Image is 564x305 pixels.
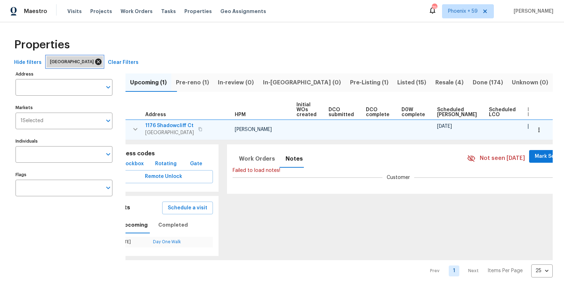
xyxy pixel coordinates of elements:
span: Mark Seen [535,152,561,161]
span: Customer [387,174,410,181]
button: Gate [185,157,207,171]
span: D0W complete [401,107,425,117]
span: Rotating [155,160,177,168]
button: Schedule a visit [162,202,213,215]
span: Projects [90,8,112,15]
button: Clear Filters [105,56,141,69]
span: Unknown (0) [511,78,548,88]
label: Individuals [16,139,112,143]
span: Properties [14,41,70,48]
div: 25 [531,262,553,280]
span: Not seen [DATE] [480,154,525,162]
span: 1176 Shadowcliff Ct [145,122,194,129]
h5: Access codes [115,150,213,157]
span: Clear Filters [108,58,139,67]
span: Pre-Listing (1) [350,78,389,88]
span: [GEOGRAPHIC_DATA] [145,129,194,136]
span: [PERSON_NAME] [235,127,272,132]
a: Goto page 1 [449,265,459,276]
span: Done (174) [472,78,503,88]
span: HPM [235,112,246,117]
span: Upcoming [121,221,148,229]
span: Gate [188,160,204,168]
span: In-[GEOGRAPHIC_DATA] (0) [263,78,341,88]
span: Work Orders [239,154,275,164]
button: Open [103,183,113,193]
button: Hide filters [11,56,44,69]
span: Schedule a visit [168,204,207,213]
span: [PERSON_NAME] [511,8,553,15]
span: Phoenix + 59 [448,8,478,15]
span: Geo Assignments [220,8,266,15]
span: Scheduled LCO [489,107,516,117]
span: Lockbox [123,160,144,168]
span: Listed (15) [397,78,427,88]
label: Flags [16,173,112,177]
span: DCO complete [366,107,390,117]
span: 1 Selected [20,118,43,124]
span: [GEOGRAPHIC_DATA] [50,58,97,65]
div: 794 [432,4,437,11]
label: Address [16,72,112,76]
div: [GEOGRAPHIC_DATA] [47,56,103,67]
span: [DATE] [437,124,452,129]
span: Remote Unlock [120,172,207,181]
span: Maestro [24,8,47,15]
span: Tasks [161,9,176,14]
span: Pre-reno (1) [176,78,209,88]
button: Open [103,149,113,159]
span: Work Orders [121,8,153,15]
button: Remote Unlock [115,170,213,183]
span: Visits [67,8,82,15]
nav: Pagination Navigation [423,264,553,277]
span: Notes [286,154,303,164]
span: Ready Date [528,107,543,117]
span: Completed [158,221,188,229]
span: DCO submitted [329,107,354,117]
span: Upcoming (1) [130,78,167,88]
td: [DATE] [115,237,150,247]
button: Lockbox [120,157,147,171]
button: Open [103,116,113,126]
button: Rotating [152,157,179,171]
span: In-review (0) [217,78,254,88]
span: Properties [184,8,212,15]
span: Hide filters [14,58,42,67]
label: Markets [16,106,112,110]
span: Address [145,112,166,117]
span: Resale (4) [435,78,464,88]
p: Items Per Page [488,267,523,274]
button: Open [103,82,113,92]
span: Scheduled [PERSON_NAME] [437,107,477,117]
span: [DATE] [528,124,542,129]
a: Day One Walk [153,240,181,244]
span: Initial WOs created [296,102,317,117]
